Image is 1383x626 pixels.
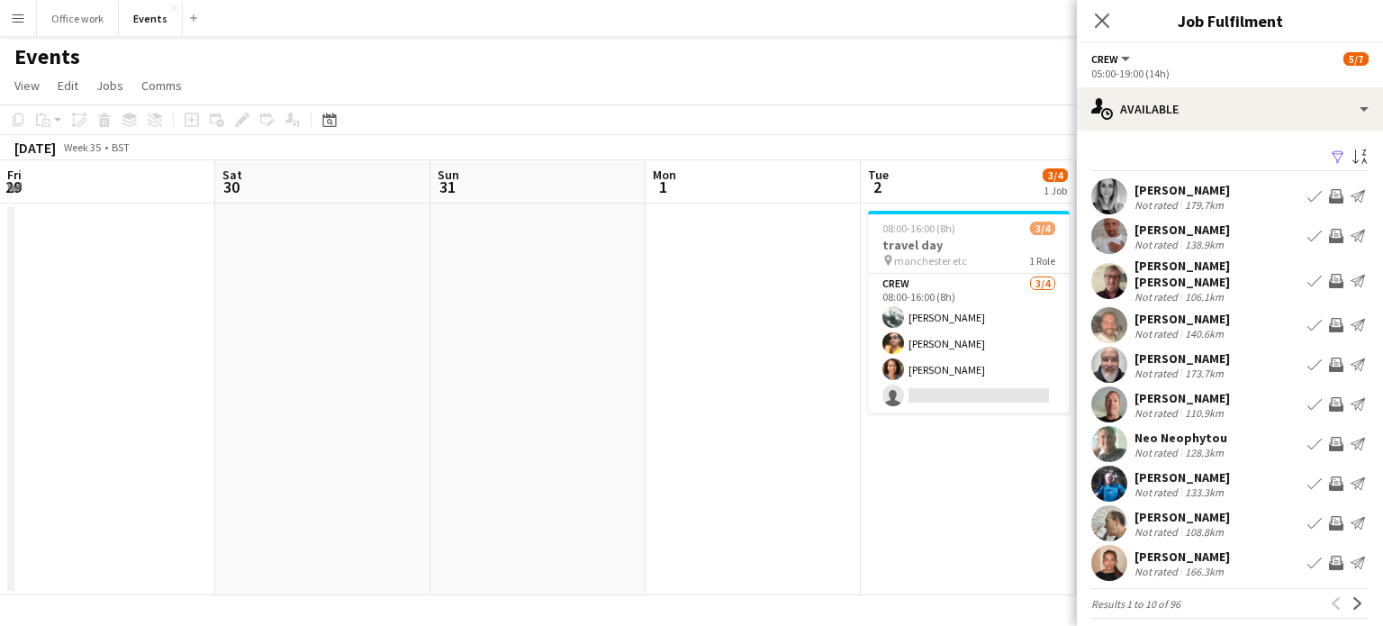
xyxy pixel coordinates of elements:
[14,77,40,94] span: View
[1091,67,1369,80] div: 05:00-19:00 (14h)
[1134,565,1181,578] div: Not rated
[1181,565,1227,578] div: 166.3km
[14,139,56,157] div: [DATE]
[119,1,183,36] button: Events
[868,237,1070,253] h3: travel day
[112,141,130,154] div: BST
[1134,549,1230,565] div: [PERSON_NAME]
[1077,9,1383,32] h3: Job Fulfilment
[1134,198,1181,212] div: Not rated
[1181,198,1227,212] div: 179.7km
[7,167,22,183] span: Fri
[222,167,242,183] span: Sat
[1181,290,1227,304] div: 106.1km
[59,141,104,154] span: Week 35
[1134,485,1181,499] div: Not rated
[1181,485,1227,499] div: 133.3km
[868,167,889,183] span: Tue
[220,177,242,197] span: 30
[1043,168,1068,182] span: 3/4
[1134,327,1181,340] div: Not rated
[1134,182,1230,198] div: [PERSON_NAME]
[1134,509,1230,525] div: [PERSON_NAME]
[435,177,459,197] span: 31
[1134,390,1230,406] div: [PERSON_NAME]
[89,74,131,97] a: Jobs
[1030,222,1055,235] span: 3/4
[134,74,189,97] a: Comms
[865,177,889,197] span: 2
[894,254,967,268] span: manchester etc
[96,77,123,94] span: Jobs
[1134,258,1300,290] div: [PERSON_NAME] [PERSON_NAME]
[1181,327,1227,340] div: 140.6km
[1134,525,1181,539] div: Not rated
[1044,184,1067,197] div: 1 Job
[1029,254,1055,268] span: 1 Role
[1134,367,1181,380] div: Not rated
[1134,238,1181,251] div: Not rated
[1077,87,1383,131] div: Available
[1181,525,1227,539] div: 108.8km
[1134,430,1227,446] div: Neo Neophytou
[58,77,78,94] span: Edit
[1134,446,1181,459] div: Not rated
[37,1,119,36] button: Office work
[7,74,47,97] a: View
[141,77,182,94] span: Comms
[1134,469,1230,485] div: [PERSON_NAME]
[1134,406,1181,420] div: Not rated
[1134,311,1230,327] div: [PERSON_NAME]
[1181,238,1227,251] div: 138.9km
[438,167,459,183] span: Sun
[50,74,86,97] a: Edit
[14,43,80,70] h1: Events
[1091,597,1180,611] span: Results 1 to 10 of 96
[1181,446,1227,459] div: 128.3km
[5,177,22,197] span: 29
[1181,367,1227,380] div: 173.7km
[1134,350,1230,367] div: [PERSON_NAME]
[1091,52,1133,66] button: Crew
[1134,222,1230,238] div: [PERSON_NAME]
[1343,52,1369,66] span: 5/7
[868,211,1070,413] app-job-card: 08:00-16:00 (8h)3/4travel day manchester etc1 RoleCrew3/408:00-16:00 (8h)[PERSON_NAME][PERSON_NAM...
[882,222,955,235] span: 08:00-16:00 (8h)
[650,177,676,197] span: 1
[868,274,1070,413] app-card-role: Crew3/408:00-16:00 (8h)[PERSON_NAME][PERSON_NAME][PERSON_NAME]
[1181,406,1227,420] div: 110.9km
[653,167,676,183] span: Mon
[1134,290,1181,304] div: Not rated
[1091,52,1118,66] span: Crew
